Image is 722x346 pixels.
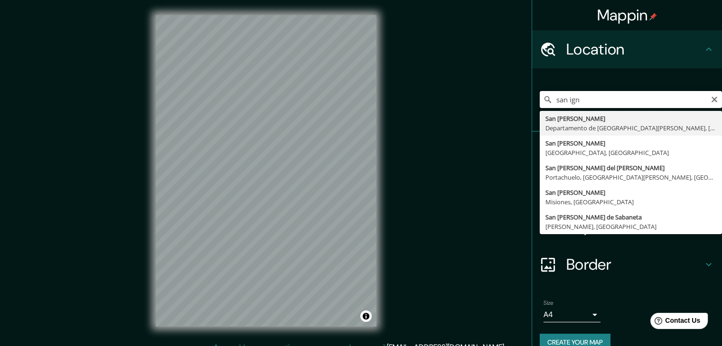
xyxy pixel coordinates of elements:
[156,15,376,327] canvas: Map
[532,170,722,208] div: Style
[566,255,703,274] h4: Border
[545,173,716,182] div: Portachuelo, [GEOGRAPHIC_DATA][PERSON_NAME], [GEOGRAPHIC_DATA]
[638,309,712,336] iframe: Help widget launcher
[545,212,716,222] div: San [PERSON_NAME] de Sabaneta
[566,40,703,59] h4: Location
[545,222,716,231] div: [PERSON_NAME], [GEOGRAPHIC_DATA]
[540,91,722,108] input: Pick your city or area
[711,94,718,103] button: Clear
[545,148,716,157] div: [GEOGRAPHIC_DATA], [GEOGRAPHIC_DATA]
[649,13,657,20] img: pin-icon.png
[544,307,600,322] div: A4
[360,310,372,322] button: Toggle attribution
[532,208,722,246] div: Layout
[545,123,716,133] div: Departamento de [GEOGRAPHIC_DATA][PERSON_NAME], [GEOGRAPHIC_DATA]
[545,197,716,207] div: Misiones, [GEOGRAPHIC_DATA]
[545,114,716,123] div: San [PERSON_NAME]
[532,30,722,68] div: Location
[545,163,716,173] div: San [PERSON_NAME] del [PERSON_NAME]
[532,246,722,283] div: Border
[545,188,716,197] div: San [PERSON_NAME]
[597,6,657,25] h4: Mappin
[545,138,716,148] div: San [PERSON_NAME]
[566,217,703,236] h4: Layout
[544,299,553,307] label: Size
[532,132,722,170] div: Pins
